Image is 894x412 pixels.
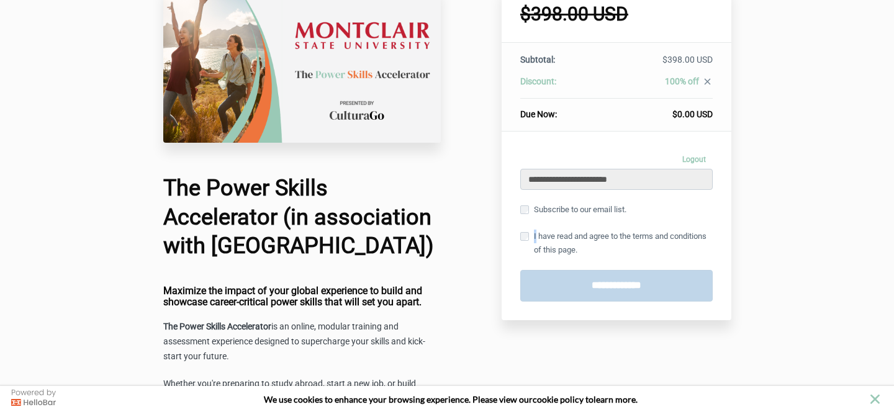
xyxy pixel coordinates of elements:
[594,394,638,405] span: learn more.
[520,75,601,99] th: Discount:
[601,53,712,75] td: $398.00 USD
[702,76,713,87] i: close
[867,392,883,407] button: close
[163,320,441,364] p: is an online, modular training and assessment experience designed to supercharge your skills and ...
[264,394,533,405] span: We use cookies to enhance your browsing experience. Please view our
[163,321,271,331] strong: The Power Skills Accelerator
[520,55,555,65] span: Subtotal:
[520,230,713,257] label: I have read and agree to the terms and conditions of this page.
[520,203,626,217] label: Subscribe to our email list.
[699,76,713,90] a: close
[520,99,601,121] th: Due Now:
[533,394,584,405] a: cookie policy
[163,174,441,261] h1: The Power Skills Accelerator (in association with [GEOGRAPHIC_DATA])
[672,109,713,119] span: $0.00 USD
[665,76,699,86] span: 100% off
[520,5,713,24] h1: $398.00 USD
[520,205,529,214] input: Subscribe to our email list.
[675,150,713,169] a: Logout
[163,285,441,307] h4: Maximize the impact of your global experience to build and showcase career-critical power skills ...
[585,394,594,405] strong: to
[520,232,529,241] input: I have read and agree to the terms and conditions of this page.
